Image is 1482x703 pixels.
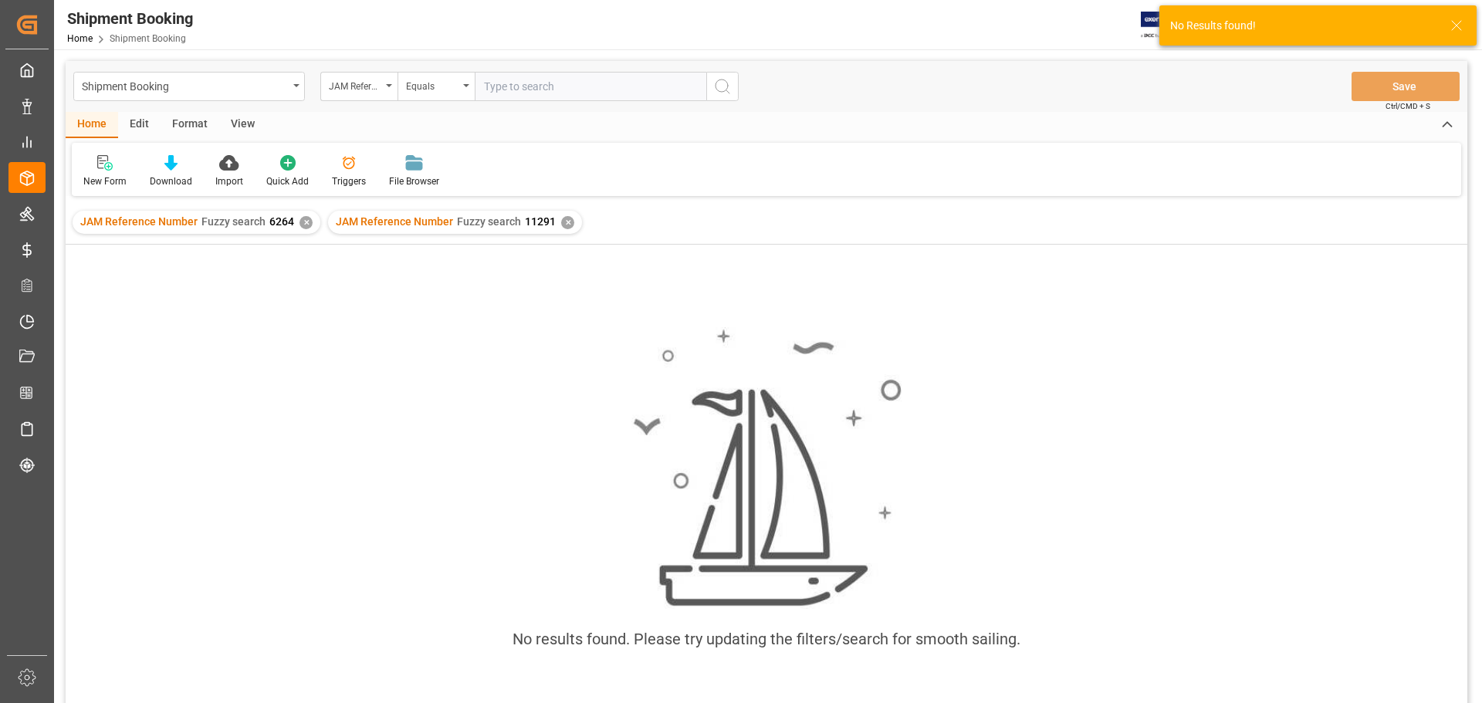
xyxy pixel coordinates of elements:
span: Ctrl/CMD + S [1386,100,1430,112]
img: Exertis%20JAM%20-%20Email%20Logo.jpg_1722504956.jpg [1141,12,1194,39]
a: Home [67,33,93,44]
span: 11291 [525,215,556,228]
span: 6264 [269,215,294,228]
div: Edit [118,112,161,138]
div: Shipment Booking [67,7,193,30]
div: No Results found! [1170,18,1436,34]
div: Shipment Booking [82,76,288,95]
span: JAM Reference Number [80,215,198,228]
span: Fuzzy search [201,215,266,228]
div: Format [161,112,219,138]
div: View [219,112,266,138]
button: search button [706,72,739,101]
div: ✕ [561,216,574,229]
div: Import [215,174,243,188]
div: Equals [406,76,458,93]
img: smooth_sailing.jpeg [631,327,902,608]
button: open menu [73,72,305,101]
button: open menu [320,72,398,101]
div: Quick Add [266,174,309,188]
div: Triggers [332,174,366,188]
div: File Browser [389,174,439,188]
div: No results found. Please try updating the filters/search for smooth sailing. [513,627,1020,651]
div: New Form [83,174,127,188]
input: Type to search [475,72,706,101]
div: ✕ [299,216,313,229]
span: JAM Reference Number [336,215,453,228]
div: Home [66,112,118,138]
span: Fuzzy search [457,215,521,228]
button: Save [1352,72,1460,101]
button: open menu [398,72,475,101]
div: Download [150,174,192,188]
div: JAM Reference Number [329,76,381,93]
